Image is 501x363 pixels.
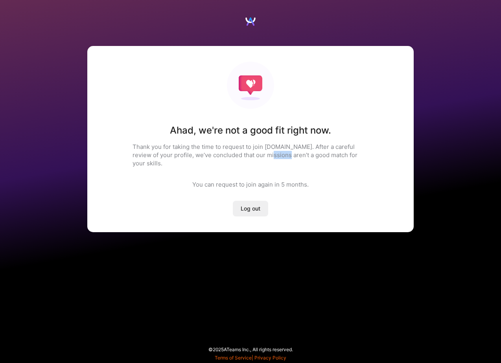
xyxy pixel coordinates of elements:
a: Privacy Policy [254,355,286,361]
div: You can request to join again in 5 months . [192,180,309,189]
span: | [215,355,286,361]
span: Log out [241,205,260,213]
p: Thank you for taking the time to request to join [DOMAIN_NAME]. After a careful review of your pr... [133,143,368,167]
h1: Ahad , we're not a good fit right now. [170,125,331,136]
a: Terms of Service [215,355,252,361]
img: Logo [245,16,256,27]
img: Not fit [227,62,274,109]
